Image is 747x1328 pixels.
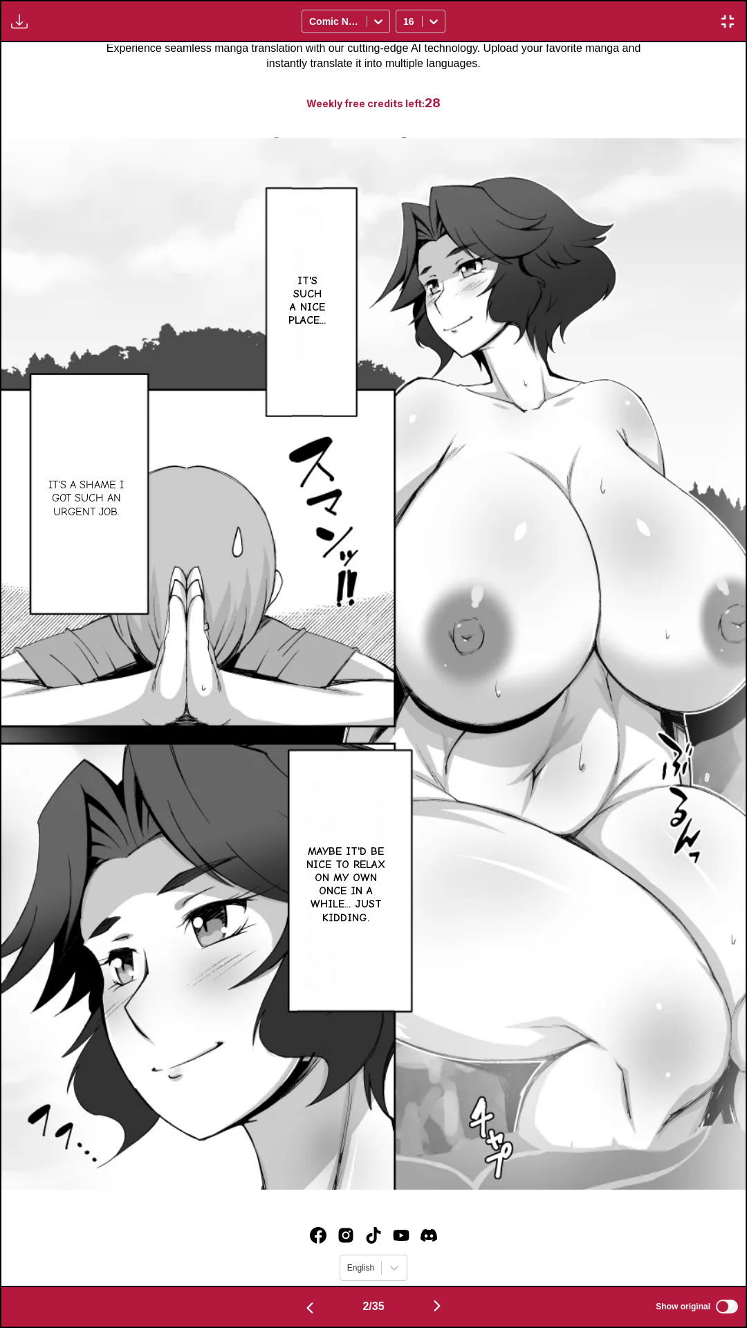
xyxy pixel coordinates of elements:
p: Maybe it'd be nice to relax on my own once in a while... Just kidding. [297,842,395,928]
p: It's a shame I got such an urgent job. [37,476,135,522]
p: It's such a nice place... [286,272,329,331]
span: 2 / 35 [362,1300,384,1313]
img: Previous page [302,1300,318,1316]
img: Download translated images [11,13,28,30]
span: Show original [656,1302,710,1311]
img: Next page [429,1298,445,1314]
input: Show original [716,1300,738,1313]
img: Manga Panel [1,138,746,1189]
